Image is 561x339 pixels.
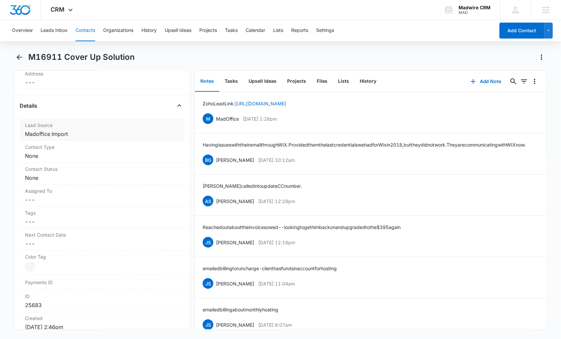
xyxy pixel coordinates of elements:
div: Address--- [20,67,185,89]
div: Tags--- [20,207,185,229]
p: [DATE] 12:18pm [258,239,295,246]
div: account name [459,5,491,10]
button: Search... [508,76,519,87]
span: JS [203,278,213,289]
p: Zoho Lead Link: [203,100,286,107]
button: Settings [316,20,334,41]
button: History [141,20,157,41]
label: Next Contact Date [25,231,179,238]
h4: Details [20,102,37,110]
label: Address [25,70,179,77]
dd: Madoffice Import [25,130,179,138]
div: account id [459,10,491,15]
button: Add Note [464,73,508,89]
button: History [354,71,382,92]
button: Overview [12,20,33,41]
div: Contact StatusNone [20,163,185,185]
label: Assigned To [25,187,179,194]
label: Contact Type [25,144,179,151]
button: Add Contact [499,23,544,39]
div: ID25683 [20,290,185,312]
p: Having issues with their email through WIX. Provided them the last credentials we had for Wix in ... [203,141,526,148]
dd: --- [25,240,179,248]
p: [DATE] 8:07am [258,321,292,328]
button: Lists [273,20,283,41]
span: JS [203,237,213,248]
div: Payments ID [20,275,185,290]
button: Notes [195,71,219,92]
p: emailed billing to run charge - client has funds in account for hosting [203,265,337,272]
p: emailed billing about monthly hosting [203,306,278,313]
label: Contact Status [25,166,179,172]
button: Back [14,52,24,62]
span: BG [203,155,213,165]
div: Assigned To--- [20,185,185,207]
dd: None [25,152,179,160]
button: Lists [333,71,354,92]
p: MadOffice [216,115,239,122]
button: Reports [291,20,308,41]
button: Close [174,100,185,111]
button: Tasks [219,71,243,92]
p: [PERSON_NAME] [216,198,254,205]
div: Contact TypeNone [20,141,185,163]
button: Files [311,71,333,92]
h1: M16911 Cover Up Solution [29,52,135,62]
p: [DATE] 11:04am [258,280,295,287]
p: [PERSON_NAME] [216,157,254,164]
p: Reached out about the invoices owed -- looking to get him back on and upgraded to the $395 again [203,224,401,231]
label: Color Tag [25,253,179,260]
p: [PERSON_NAME] [216,321,254,328]
span: CRM [51,6,65,13]
p: [DATE] 12:29pm [258,198,295,205]
a: [URL][DOMAIN_NAME] [235,101,286,106]
div: Next Contact Date--- [20,229,185,251]
button: Actions [536,52,547,62]
dd: None [25,174,179,182]
button: Upsell Ideas [165,20,191,41]
p: [PERSON_NAME] [216,239,254,246]
button: Contacts [76,20,95,41]
p: [DATE] 10:12am [258,157,295,164]
label: Tags [25,209,179,216]
div: Lead SourceMadoffice Import [20,119,185,141]
span: M [203,113,213,124]
dd: --- [25,218,179,226]
button: Leads Inbox [41,20,68,41]
button: Organizations [103,20,133,41]
p: [DATE] 1:28pm [243,115,277,122]
dt: Created [25,315,179,322]
dd: [DATE] 2:46pm [25,323,179,331]
button: Projects [199,20,217,41]
dd: --- [25,196,179,204]
p: [PERSON_NAME] called in to update CC number. [203,182,302,189]
button: Tasks [225,20,238,41]
span: AS [203,196,213,206]
dt: Payments ID [25,279,64,286]
dd: 25683 [25,301,179,309]
button: Filters [519,76,529,87]
label: Lead Source [25,122,179,129]
span: JS [203,319,213,330]
p: [PERSON_NAME] [216,280,254,287]
button: Projects [282,71,311,92]
button: Upsell Ideas [243,71,282,92]
button: Overflow Menu [529,76,540,87]
div: Created[DATE] 2:46pm [20,312,185,334]
dt: ID [25,293,179,300]
dd: --- [25,78,179,86]
div: Color Tag [20,251,185,275]
button: Calendar [246,20,265,41]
